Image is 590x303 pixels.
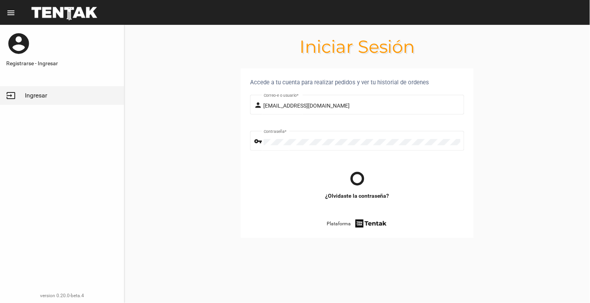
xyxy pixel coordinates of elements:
[254,101,264,110] mat-icon: person
[6,8,16,17] mat-icon: menu
[124,40,590,53] h1: Iniciar Sesión
[254,137,264,146] mat-icon: vpn_key
[327,220,351,228] span: Plataforma
[250,78,464,87] div: Accede a tu cuenta para realizar pedidos y ver tu historial de ordenes
[327,218,388,229] a: Plataforma
[6,31,31,56] mat-icon: account_circle
[6,91,16,100] mat-icon: input
[6,59,118,67] a: Registrarse - Ingresar
[354,218,388,229] img: tentak-firm.png
[325,192,389,200] a: ¿Olvidaste la contraseña?
[6,292,118,300] div: version 0.20.0-beta.4
[25,92,47,99] span: Ingresar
